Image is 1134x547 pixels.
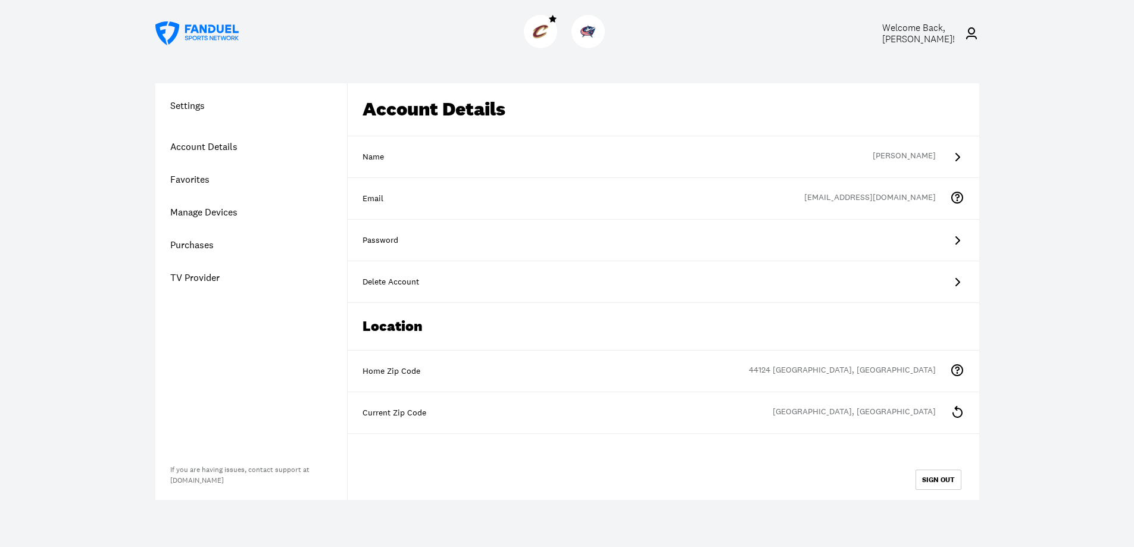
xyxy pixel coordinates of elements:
a: Blue JacketsBlue Jackets [571,39,610,51]
a: Favorites [155,163,347,196]
a: Purchases [155,229,347,261]
a: Account Details [155,130,347,163]
a: Manage Devices [155,196,347,229]
div: Email [363,193,964,205]
div: Password [363,235,964,246]
span: Welcome Back, [PERSON_NAME] ! [882,21,955,45]
div: [PERSON_NAME] [873,150,950,164]
div: Delete Account [363,276,964,288]
div: 44124 [GEOGRAPHIC_DATA], [GEOGRAPHIC_DATA] [749,364,950,379]
img: Cavaliers [533,24,548,39]
div: Account Details [348,83,979,136]
div: Name [363,151,964,163]
div: Home Zip Code [363,365,964,377]
div: Current Zip Code [363,407,964,419]
img: Blue Jackets [580,24,596,39]
div: Location [348,303,979,351]
a: TV Provider [155,261,347,294]
a: If you are having issues, contact support at[DOMAIN_NAME] [170,465,310,485]
button: SIGN OUT [916,470,961,490]
a: CavaliersCavaliers [524,39,562,51]
div: [EMAIL_ADDRESS][DOMAIN_NAME] [804,192,950,206]
h1: Settings [155,98,347,112]
a: FanDuel Sports Network [155,21,239,45]
div: [GEOGRAPHIC_DATA], [GEOGRAPHIC_DATA] [773,406,950,420]
a: Welcome Back,[PERSON_NAME]! [855,22,979,45]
